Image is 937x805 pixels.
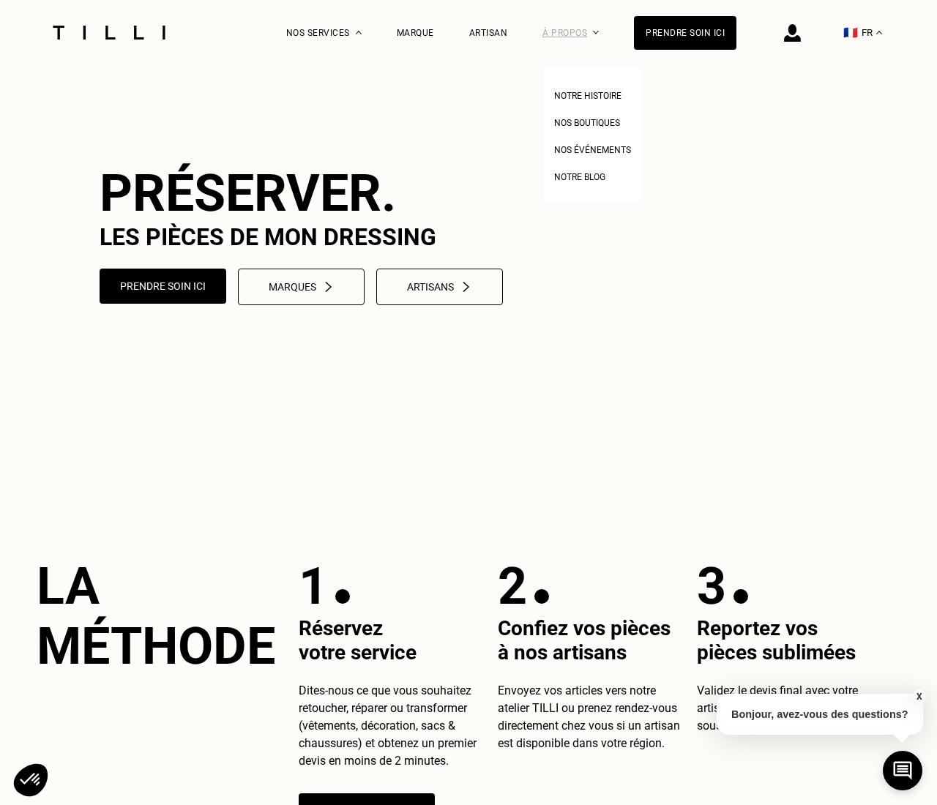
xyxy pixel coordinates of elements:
[717,694,923,735] p: Bonjour, avez-vous des questions?
[554,118,620,128] span: Nos boutiques
[376,269,503,305] button: Artisanschevron
[498,616,671,640] span: Confiez vos pièces
[784,24,801,42] img: icône connexion
[356,31,362,34] img: Menu déroulant
[407,281,472,293] div: Artisans
[269,281,335,293] div: Marques
[876,31,882,34] img: menu déroulant
[460,281,472,293] img: chevron
[397,28,434,38] a: Marque
[100,269,226,304] button: Prendre soin ici
[299,640,417,664] span: votre service
[498,682,685,752] p: Envoyez vos articles vers notre atelier TILLI ou prenez rendez-vous directement chez vous si un a...
[697,556,726,616] p: 3
[554,172,605,182] span: Notre blog
[554,141,631,156] a: Nos événements
[498,640,627,664] span: à nos artisans
[911,689,926,705] button: X
[697,640,856,664] span: pièces sublimées
[48,26,171,40] img: Logo du service de couturière Tilli
[554,86,621,102] a: Notre histoire
[697,682,884,735] p: Validez le devis final avec votre artisan et récupérez vos articles sous 3 à 15 jours.
[322,281,335,293] img: chevron
[697,616,818,640] span: Reportez vos
[593,31,599,34] img: Menu déroulant à propos
[299,556,328,616] p: 1
[299,682,486,770] p: Dites-nous ce que vous souhaitez retoucher, réparer ou transformer (vêtements, décoration, sacs &...
[554,91,621,101] span: Notre histoire
[843,26,858,40] span: 🇫🇷
[554,168,605,183] a: Notre blog
[634,16,736,50] a: Prendre soin ici
[554,145,631,155] span: Nos événements
[554,113,620,129] a: Nos boutiques
[238,269,365,305] button: Marqueschevron
[37,556,275,676] h2: La méthode
[469,28,508,38] a: Artisan
[498,556,527,616] p: 2
[299,616,383,640] span: Réservez
[100,269,226,305] a: Prendre soin ici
